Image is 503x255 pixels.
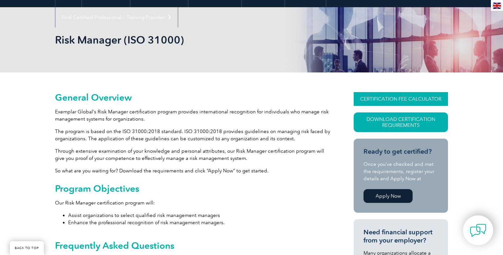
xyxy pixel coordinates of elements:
[470,222,486,239] img: contact-chat.png
[68,212,330,219] li: Assist organizations to select qualified risk management managers
[363,228,438,245] h3: Need financial support from your employer?
[55,167,330,174] p: So what are you waiting for? Download the requirements and click “Apply Now” to get started.
[55,183,330,194] h2: Program Objectives
[55,92,330,103] h2: General Overview
[354,92,448,106] a: CERTIFICATION FEE CALCULATOR
[363,147,438,156] h3: Ready to get certified?
[55,240,330,251] h2: Frequently Asked Questions
[363,189,413,203] a: Apply Now
[354,112,448,132] a: Download Certification Requirements
[55,108,330,123] p: Exemplar Global’s Risk Manager certification program provides international recognition for indiv...
[493,3,501,9] img: en
[10,241,44,255] a: BACK TO TOP
[55,33,307,46] h1: Risk Manager (ISO 31000)
[363,161,438,182] p: Once you’ve checked and met the requirements, register your details and Apply Now at
[55,7,178,28] a: Find Certified Professional / Training Provider
[68,219,330,226] li: Enhance the professional recognition of risk management managers.
[55,147,330,162] p: Through extensive examination of your knowledge and personal attributes, our Risk Manager certifi...
[55,128,330,142] p: The program is based on the ISO 31000:2018 standard. ISO 31000:2018 provides guidelines on managi...
[55,199,330,206] p: Our Risk Manager certification program will:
